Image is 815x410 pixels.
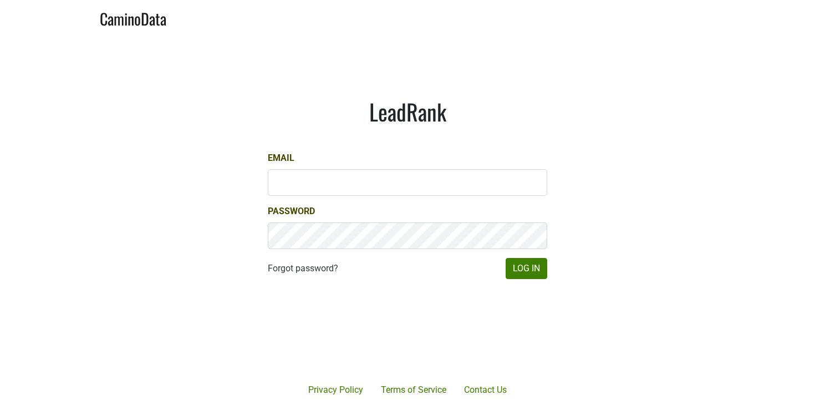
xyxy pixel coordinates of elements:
a: Forgot password? [268,262,338,275]
a: Terms of Service [372,379,455,401]
button: Log In [506,258,547,279]
a: CaminoData [100,4,166,31]
label: Email [268,151,294,165]
a: Privacy Policy [299,379,372,401]
label: Password [268,205,315,218]
h1: LeadRank [268,98,547,125]
a: Contact Us [455,379,516,401]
